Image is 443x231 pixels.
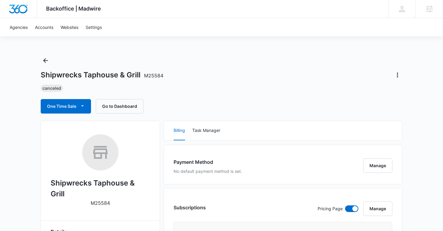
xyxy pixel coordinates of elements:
h3: Payment Method [174,158,242,166]
button: Manage [363,201,392,216]
span: M25584 [144,73,163,79]
button: Back [41,56,50,65]
button: Go to Dashboard [96,99,143,114]
button: Actions [393,70,402,80]
button: Manage [363,158,392,173]
p: M25584 [91,199,110,207]
a: Websites [57,18,82,36]
button: One Time Sale [41,99,91,114]
a: Accounts [31,18,57,36]
span: Backoffice | Madwire [46,5,101,12]
h3: Subscriptions [174,204,206,211]
p: No default payment method is set. [174,168,242,174]
a: Settings [82,18,105,36]
p: Pricing Page [318,205,343,212]
a: Agencies [6,18,31,36]
h1: Shipwrecks Taphouse & Grill [41,70,163,80]
button: Task Manager [192,121,220,140]
button: Billing [174,121,185,140]
div: Canceled [41,85,63,92]
h2: Shipwrecks Taphouse & Grill [51,178,150,199]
